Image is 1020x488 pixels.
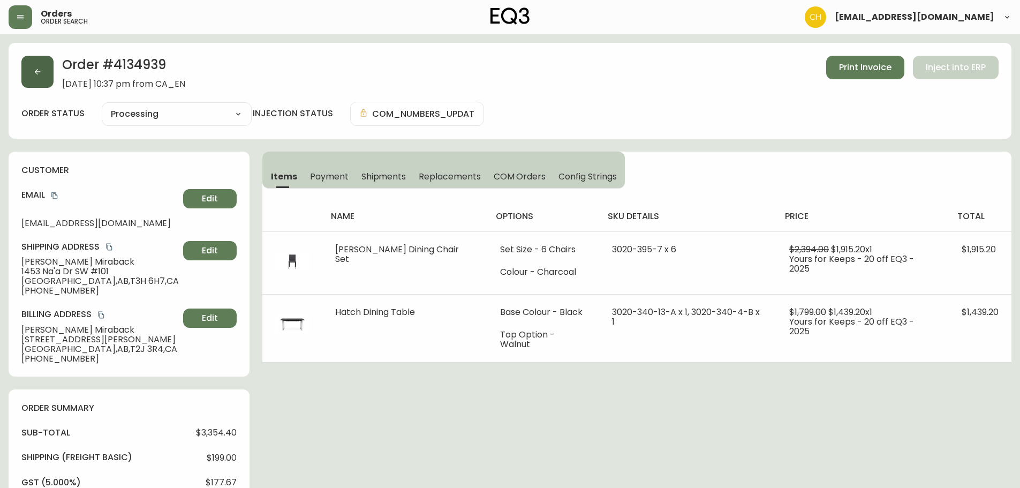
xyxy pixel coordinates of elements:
[202,245,218,257] span: Edit
[275,307,309,342] img: 3020-340-MC-400-1-cldltidt12c1j0186pp6vbgkz.jpg
[500,245,586,254] li: Set Size - 6 Chairs
[196,428,237,438] span: $3,354.40
[558,171,616,182] span: Config Strings
[335,243,459,265] span: [PERSON_NAME] Dining Chair Set
[41,18,88,25] h5: order search
[21,219,179,228] span: [EMAIL_ADDRESS][DOMAIN_NAME]
[789,253,914,275] span: Yours for Keeps - 20 off EQ3 - 2025
[496,211,591,222] h4: options
[335,306,415,318] span: Hatch Dining Table
[21,164,237,176] h4: customer
[271,171,297,182] span: Items
[183,241,237,260] button: Edit
[419,171,480,182] span: Replacements
[957,211,1003,222] h4: total
[500,267,586,277] li: Colour - Charcoal
[21,325,179,335] span: [PERSON_NAME] Miraback
[183,309,237,328] button: Edit
[21,354,179,364] span: [PHONE_NUMBER]
[21,335,179,344] span: [STREET_ADDRESS][PERSON_NAME]
[62,79,185,89] span: [DATE] 10:37 pm from CA_EN
[789,306,826,318] span: $1,799.00
[789,316,914,337] span: Yours for Keeps - 20 off EQ3 - 2025
[21,257,179,267] span: [PERSON_NAME] Miraback
[612,306,760,328] span: 3020-340-13-A x 1, 3020-340-4-B x 1
[21,452,132,463] h4: Shipping ( Freight Basic )
[494,171,546,182] span: COM Orders
[331,211,479,222] h4: name
[253,108,333,119] h4: injection status
[21,189,179,201] h4: Email
[310,171,349,182] span: Payment
[831,243,872,256] span: $1,915.20 x 1
[828,306,872,318] span: $1,439.20 x 1
[500,307,586,317] li: Base Colour - Black
[41,10,72,18] span: Orders
[49,190,60,201] button: copy
[21,276,179,286] span: [GEOGRAPHIC_DATA] , AB , T3H 6H7 , CA
[183,189,237,208] button: Edit
[202,193,218,205] span: Edit
[104,242,115,252] button: copy
[21,108,85,119] label: order status
[21,427,70,439] h4: sub-total
[826,56,904,79] button: Print Invoice
[835,13,994,21] span: [EMAIL_ADDRESS][DOMAIN_NAME]
[962,243,996,256] span: $1,915.20
[805,6,826,28] img: 6288462cea190ebb98a2c2f3c744dd7e
[275,245,309,279] img: 3020-395-MC-400-1-cljhdli9n03l40162bwc4t6eu.jpg
[612,243,676,256] span: 3020-395-7 x 6
[789,243,829,256] span: $2,394.00
[785,211,940,222] h4: price
[21,286,179,296] span: [PHONE_NUMBER]
[608,211,768,222] h4: sku details
[21,267,179,276] span: 1453 Na'a Dr SW #101
[21,344,179,354] span: [GEOGRAPHIC_DATA] , AB , T2J 3R4 , CA
[962,306,999,318] span: $1,439.20
[207,453,237,463] span: $199.00
[202,312,218,324] span: Edit
[490,7,530,25] img: logo
[62,56,185,79] h2: Order # 4134939
[21,241,179,253] h4: Shipping Address
[206,478,237,487] span: $177.67
[96,310,107,320] button: copy
[361,171,406,182] span: Shipments
[500,330,586,349] li: Top Option - Walnut
[21,402,237,414] h4: order summary
[21,309,179,320] h4: Billing Address
[839,62,891,73] span: Print Invoice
